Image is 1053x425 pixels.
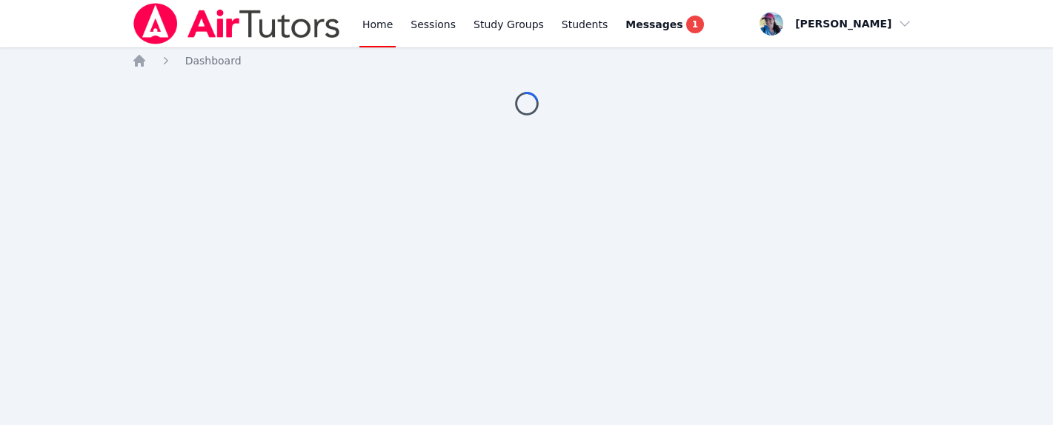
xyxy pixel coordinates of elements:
[185,53,242,68] a: Dashboard
[132,53,922,68] nav: Breadcrumb
[185,55,242,67] span: Dashboard
[686,16,704,33] span: 1
[625,17,682,32] span: Messages
[132,3,342,44] img: Air Tutors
